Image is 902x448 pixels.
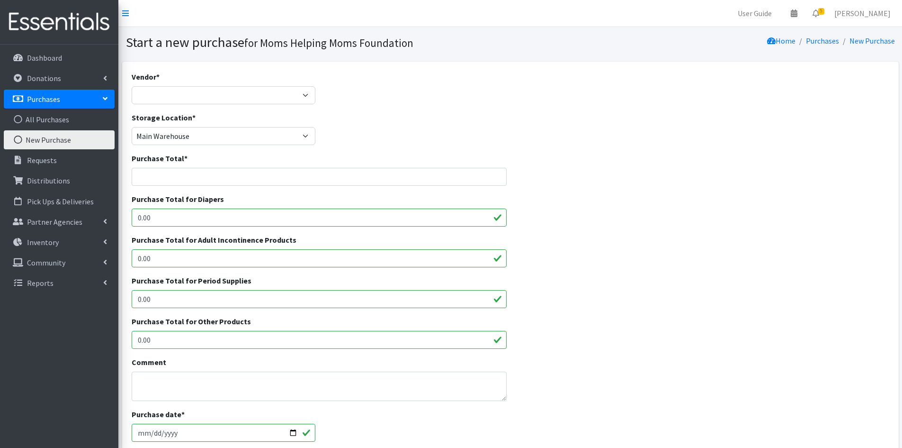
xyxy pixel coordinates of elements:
p: Donations [27,73,61,83]
p: Partner Agencies [27,217,82,227]
a: Pick Ups & Deliveries [4,192,115,211]
a: Home [767,36,795,46]
a: Distributions [4,171,115,190]
a: Community [4,253,115,272]
a: New Purchase [849,36,895,46]
a: Partner Agencies [4,212,115,231]
a: Donations [4,69,115,88]
label: Purchase Total [132,153,188,164]
label: Purchase Total for Period Supplies [132,275,251,286]
a: Dashboard [4,48,115,67]
p: Requests [27,155,57,165]
label: Storage Location [132,112,196,123]
h1: Start a new purchase [126,34,507,51]
label: Comment [132,357,166,368]
small: for Moms Helping Moms Foundation [244,36,413,50]
p: Reports [27,278,54,288]
a: User Guide [730,4,779,23]
p: Community [27,258,65,267]
img: HumanEssentials [4,6,115,38]
a: Purchases [806,36,839,46]
a: 5 [805,4,827,23]
span: 5 [818,8,824,15]
abbr: required [156,72,160,82]
a: Reports [4,274,115,293]
a: Requests [4,151,115,170]
label: Purchase date [132,409,185,420]
abbr: required [184,154,188,163]
a: [PERSON_NAME] [827,4,898,23]
a: Inventory [4,233,115,252]
a: Purchases [4,90,115,109]
label: Purchase Total for Adult Incontinence Products [132,234,296,246]
abbr: required [181,410,185,419]
label: Vendor [132,71,160,82]
p: Purchases [27,94,60,104]
p: Inventory [27,238,59,247]
p: Pick Ups & Deliveries [27,197,94,206]
a: All Purchases [4,110,115,129]
p: Distributions [27,176,70,185]
p: Dashboard [27,53,62,63]
label: Purchase Total for Other Products [132,316,251,327]
abbr: required [192,113,196,122]
a: New Purchase [4,130,115,149]
label: Purchase Total for Diapers [132,193,224,205]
